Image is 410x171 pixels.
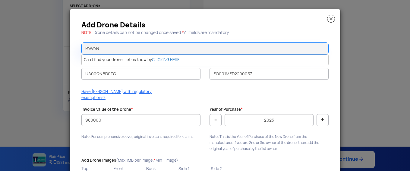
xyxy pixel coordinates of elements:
[81,30,91,35] span: NOTE
[81,42,329,54] input: Drone Model : Search by name or brand, eg DOPO, Dhaksha
[210,134,329,152] p: Note: This is the Year of Purchase of the New Drone from the manufacturer. If you are 2nd or 3rd ...
[210,107,243,113] label: Year of Purchase
[81,134,200,140] p: Note: For comprehensive cover, original invoice is required for claims.
[327,15,335,23] img: close
[81,30,329,35] h5: : Drone details can not be changed once saved. All fields are mandatory.
[152,57,179,62] a: CLICKING HERE
[81,89,157,101] p: Have [PERSON_NAME] with regulatory exemptions?
[81,107,133,113] label: Invoice Value of the Drone
[82,55,328,65] li: Can't find your drone. Let us know by
[210,114,222,126] button: -
[81,158,178,163] label: Add Drone Images
[116,158,178,163] span: (Max 1MB per image, Min 1 Image)
[317,114,329,126] button: +
[81,23,329,27] h3: Add Drone Details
